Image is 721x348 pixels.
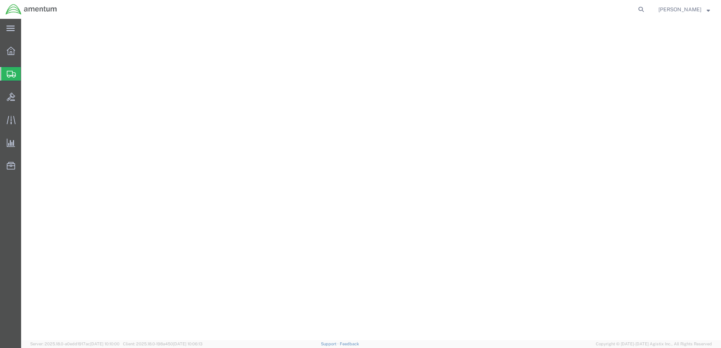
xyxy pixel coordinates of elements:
a: Feedback [340,342,359,346]
a: Support [321,342,340,346]
img: logo [5,4,57,15]
iframe: FS Legacy Container [21,19,721,340]
span: [DATE] 10:10:00 [90,342,120,346]
span: Lucy Dowling [658,5,701,14]
button: [PERSON_NAME] [658,5,710,14]
span: Client: 2025.18.0-198a450 [123,342,202,346]
span: [DATE] 10:06:13 [173,342,202,346]
span: Server: 2025.18.0-a0edd1917ac [30,342,120,346]
span: Copyright © [DATE]-[DATE] Agistix Inc., All Rights Reserved [596,341,712,347]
